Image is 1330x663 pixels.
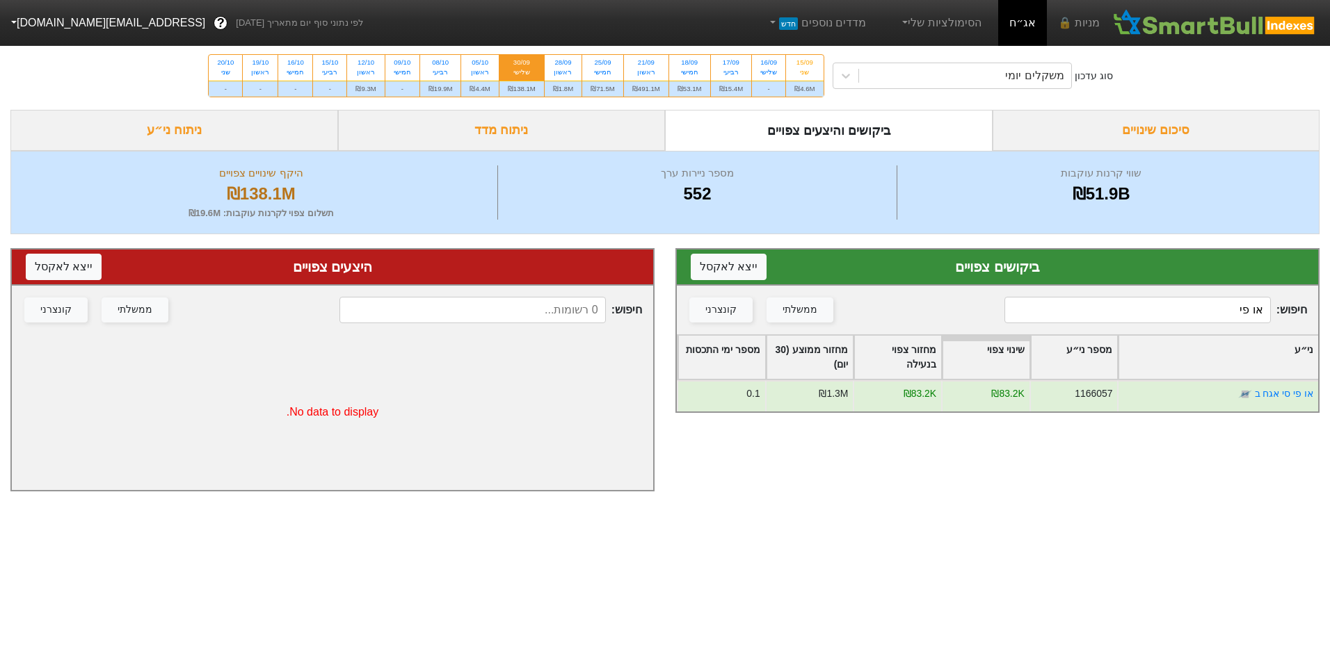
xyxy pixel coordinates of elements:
div: 16/10 [287,58,304,67]
span: חיפוש : [1004,297,1307,323]
div: 08/10 [428,58,453,67]
div: 0.1 [746,386,760,401]
div: - [278,81,312,97]
div: חמישי [678,67,702,77]
div: רביעי [321,67,338,77]
a: או פי סי אגח ב [1255,388,1313,399]
div: רביעי [428,67,453,77]
a: מדדים נוספיםחדש [761,9,872,37]
div: - [243,81,278,97]
button: ייצא לאקסל [26,254,102,280]
div: 12/10 [355,58,376,67]
div: No data to display. [12,334,653,490]
div: - [752,81,785,97]
div: חמישי [394,67,411,77]
div: ביקושים והיצעים צפויים [665,110,993,151]
div: 30/09 [508,58,536,67]
div: ביקושים צפויים [691,256,1304,277]
div: ₪138.1M [499,81,544,97]
div: 15/10 [321,58,338,67]
div: קונצרני [705,302,737,318]
div: ₪1.8M [545,81,582,97]
div: 16/09 [760,58,777,67]
div: היצעים צפויים [26,256,639,277]
div: 19/10 [251,58,269,67]
div: שלישי [760,67,777,77]
div: ₪19.9M [420,81,461,97]
div: Toggle SortBy [678,336,765,379]
div: שני [217,67,234,77]
input: 552 רשומות... [1004,297,1270,323]
div: 18/09 [678,58,702,67]
div: מספר ניירות ערך [502,165,894,181]
div: 05/10 [470,58,490,67]
div: ₪138.1M [29,181,494,206]
div: Toggle SortBy [943,336,1029,379]
div: היקף שינויים צפויים [29,165,494,181]
div: 09/10 [394,58,411,67]
div: ₪83.2K [991,386,1024,401]
span: חיפוש : [339,297,642,323]
div: קונצרני [40,302,72,318]
div: ₪9.3M [347,81,384,97]
div: Toggle SortBy [767,336,854,379]
div: חמישי [591,67,615,77]
div: ₪1.3M [819,386,848,401]
div: תשלום צפוי לקרנות עוקבות : ₪19.6M [29,206,494,220]
div: שלישי [508,67,536,77]
a: הסימולציות שלי [894,9,987,37]
div: Toggle SortBy [1119,336,1318,379]
div: ראשון [251,67,269,77]
div: ראשון [632,67,660,77]
div: שווי קרנות עוקבות [901,165,1301,181]
div: ₪71.5M [582,81,623,97]
button: קונצרני [24,297,88,322]
div: 1166057 [1075,386,1112,401]
input: 0 רשומות... [339,297,605,323]
div: 28/09 [553,58,573,67]
div: Toggle SortBy [854,336,941,379]
div: ₪53.1M [669,81,710,97]
div: ראשון [470,67,490,77]
div: - [313,81,346,97]
div: סוג עדכון [1075,69,1113,83]
div: ₪83.2K [904,386,936,401]
div: ממשלתי [118,302,152,318]
span: חדש [779,17,798,30]
button: ממשלתי [767,297,833,322]
div: ממשלתי [783,302,817,318]
div: ₪4.6M [786,81,823,97]
button: ייצא לאקסל [691,254,767,280]
div: ₪4.4M [461,81,498,97]
button: ממשלתי [102,297,168,322]
img: SmartBull [1111,9,1319,37]
div: ₪15.4M [711,81,752,97]
div: 25/09 [591,58,615,67]
div: ראשון [553,67,573,77]
div: Toggle SortBy [1031,336,1118,379]
button: קונצרני [689,297,753,322]
div: ניתוח ני״ע [10,110,338,151]
div: סיכום שינויים [993,110,1320,151]
div: - [385,81,419,97]
div: רביעי [719,67,744,77]
div: חמישי [287,67,304,77]
div: 552 [502,181,894,206]
div: ראשון [355,67,376,77]
div: 21/09 [632,58,660,67]
div: ניתוח מדד [338,110,666,151]
div: - [209,81,242,97]
span: לפי נתוני סוף יום מתאריך [DATE] [236,16,363,30]
div: ₪491.1M [624,81,668,97]
div: ₪51.9B [901,181,1301,206]
span: ? [217,14,225,33]
div: משקלים יומי [1005,67,1064,84]
img: tase link [1238,387,1252,401]
div: 20/10 [217,58,234,67]
div: שני [794,67,815,77]
div: 15/09 [794,58,815,67]
div: 17/09 [719,58,744,67]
